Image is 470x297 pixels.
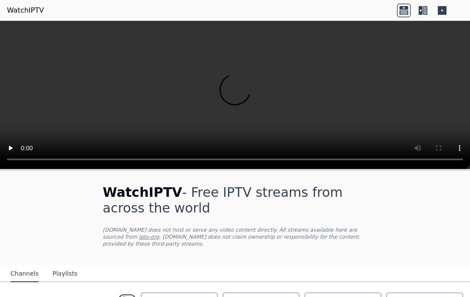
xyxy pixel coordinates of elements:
span: WatchIPTV [103,185,182,200]
button: Playlists [53,266,77,282]
a: iptv-org [139,234,159,240]
button: Channels [10,266,39,282]
a: WatchIPTV [7,5,44,16]
p: [DOMAIN_NAME] does not host or serve any video content directly. All streams available here are s... [103,226,367,247]
h1: - Free IPTV streams from across the world [103,185,367,216]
